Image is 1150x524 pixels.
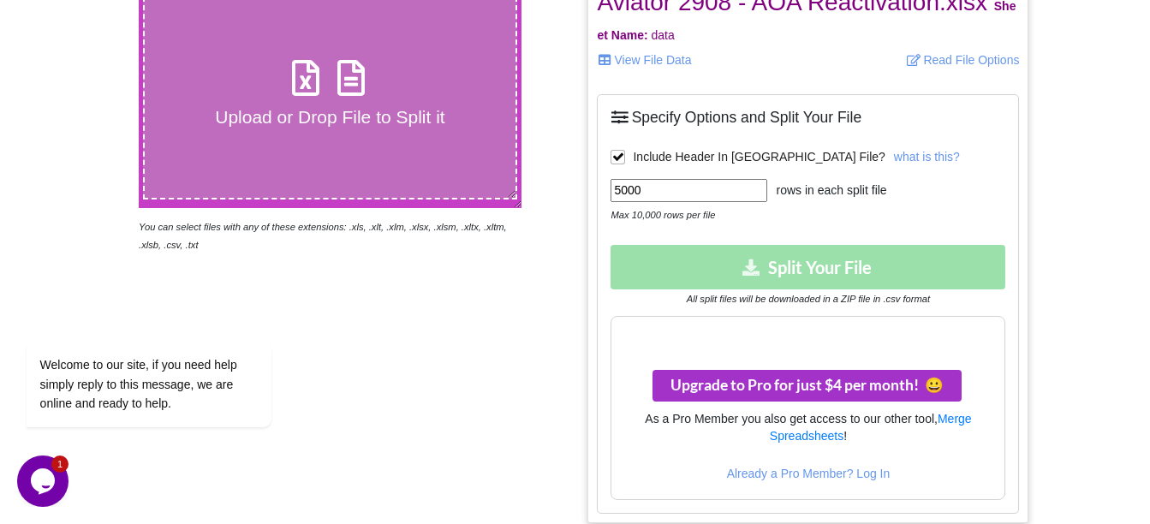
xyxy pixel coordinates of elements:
i: You can select files with any of these extensions: .xls, .xlt, .xlm, .xlsx, .xlsm, .xltx, .xltm, ... [139,222,507,250]
p: Already a Pro Member? Log In [611,465,1004,482]
span: Upgrade to Pro for just $4 per month! [670,376,944,394]
h4: Upload or Drop File to Split it [145,106,516,128]
p: As a Pro Member you also get access to our other tool, ! [611,402,1004,453]
a: Merge Spreadsheets [770,412,972,443]
iframe: chat widget [17,456,72,507]
span: what is this? [894,150,960,164]
h5: Specify Options and Split Your File [611,108,1005,127]
i: Max 10,000 rows per file [611,210,715,220]
p: Read File Options [821,51,1019,68]
p: View File Data [597,51,795,68]
label: Include Header In [GEOGRAPHIC_DATA] File? [611,150,885,164]
button: Upgrade to Pro for just $4 per month!smile [652,370,962,402]
span: smile [919,376,944,394]
label: rows in each split file [767,182,886,199]
i: All split files will be downloaded in a ZIP file in .csv format [687,294,930,304]
iframe: chat widget [17,245,325,447]
h3: You have split within the last 1 hour [611,325,1004,344]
